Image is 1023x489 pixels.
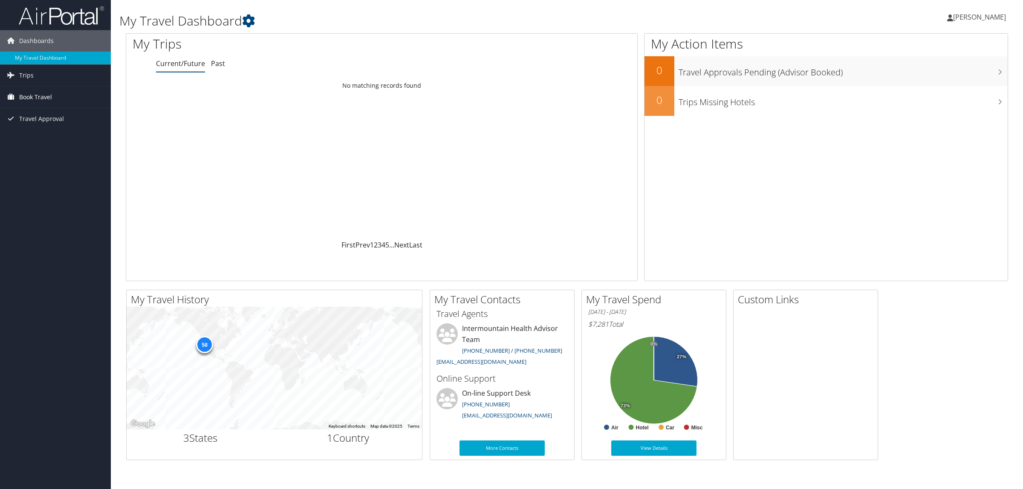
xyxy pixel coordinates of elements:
[341,240,355,250] a: First
[588,319,720,329] h6: Total
[947,4,1014,30] a: [PERSON_NAME]
[432,323,572,369] li: Intermountain Health Advisor Team
[436,373,568,385] h3: Online Support
[691,425,703,431] text: Misc
[636,425,648,431] text: Hotel
[611,425,618,431] text: Air
[19,65,34,86] span: Trips
[738,292,878,307] h2: Custom Links
[19,108,64,129] span: Travel Approval
[679,92,1008,108] h3: Trips Missing Hotels
[370,424,402,429] span: Map data ©2025
[588,319,609,329] span: $7,281
[211,59,225,68] a: Past
[126,78,637,93] td: No matching records found
[462,347,562,354] a: [PHONE_NUMBER] / [PHONE_NUMBER]
[586,292,726,307] h2: My Travel Spend
[19,30,54,52] span: Dashboards
[370,240,374,250] a: 1
[432,388,572,423] li: On-line Support Desk
[385,240,389,250] a: 5
[644,35,1008,53] h1: My Action Items
[183,431,189,445] span: 3
[644,86,1008,116] a: 0Trips Missing Hotels
[133,35,418,53] h1: My Trips
[129,418,157,429] img: Google
[133,431,268,445] h2: States
[378,240,381,250] a: 3
[436,358,526,365] a: [EMAIL_ADDRESS][DOMAIN_NAME]
[462,400,510,408] a: [PHONE_NUMBER]
[621,403,630,408] tspan: 73%
[119,12,716,30] h1: My Travel Dashboard
[644,93,674,107] h2: 0
[677,354,686,360] tspan: 27%
[407,424,419,429] a: Terms (opens in new tab)
[611,440,696,456] a: View Details
[644,56,1008,86] a: 0Travel Approvals Pending (Advisor Booked)
[436,308,568,320] h3: Travel Agents
[459,440,545,456] a: More Contacts
[462,411,552,419] a: [EMAIL_ADDRESS][DOMAIN_NAME]
[156,59,205,68] a: Current/Future
[19,86,52,108] span: Book Travel
[409,240,422,250] a: Last
[381,240,385,250] a: 4
[394,240,409,250] a: Next
[679,62,1008,78] h3: Travel Approvals Pending (Advisor Booked)
[327,431,333,445] span: 1
[389,240,394,250] span: …
[666,425,674,431] text: Car
[129,418,157,429] a: Open this area in Google Maps (opens a new window)
[19,6,104,26] img: airportal-logo.png
[588,308,720,316] h6: [DATE] - [DATE]
[374,240,378,250] a: 2
[196,336,213,353] div: 58
[650,342,657,347] tspan: 0%
[329,423,365,429] button: Keyboard shortcuts
[281,431,416,445] h2: Country
[131,292,422,307] h2: My Travel History
[644,63,674,78] h2: 0
[953,12,1006,22] span: [PERSON_NAME]
[434,292,574,307] h2: My Travel Contacts
[355,240,370,250] a: Prev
